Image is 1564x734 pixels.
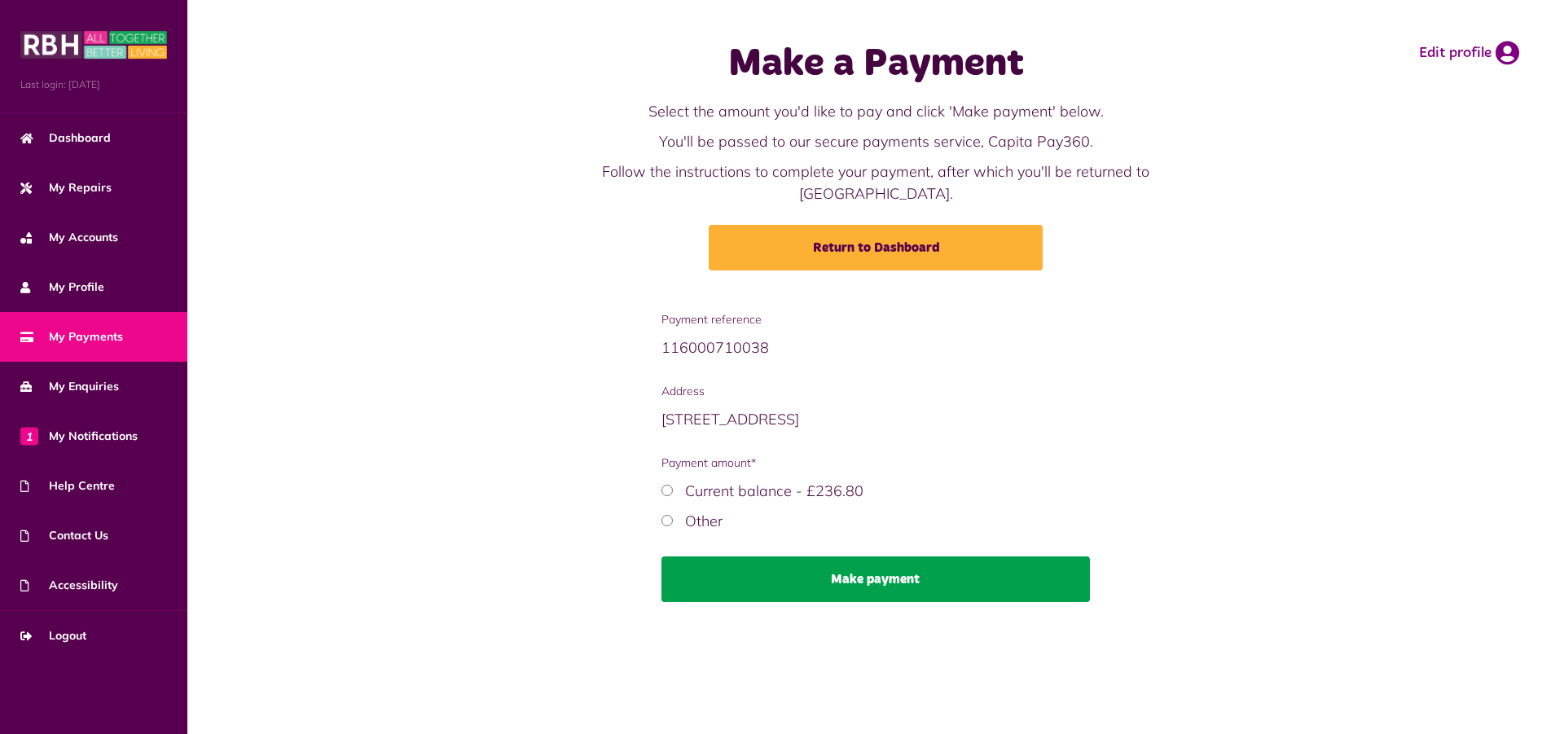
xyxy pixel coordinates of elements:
[685,481,863,500] label: Current balance - £236.80
[20,279,104,296] span: My Profile
[20,627,86,644] span: Logout
[20,229,118,246] span: My Accounts
[661,338,769,357] span: 116000710038
[685,512,723,530] label: Other
[20,328,123,345] span: My Payments
[550,160,1202,204] p: Follow the instructions to complete your payment, after which you'll be returned to [GEOGRAPHIC_D...
[709,225,1043,270] a: Return to Dashboard
[20,179,112,196] span: My Repairs
[20,427,38,445] span: 1
[20,378,119,395] span: My Enquiries
[20,577,118,594] span: Accessibility
[20,130,111,147] span: Dashboard
[661,383,1091,400] span: Address
[20,428,138,445] span: My Notifications
[550,100,1202,122] p: Select the amount you'd like to pay and click 'Make payment' below.
[20,527,108,544] span: Contact Us
[661,311,1091,328] span: Payment reference
[20,77,167,92] span: Last login: [DATE]
[1419,41,1519,65] a: Edit profile
[550,130,1202,152] p: You'll be passed to our secure payments service, Capita Pay360.
[661,455,1091,472] span: Payment amount*
[20,29,167,61] img: MyRBH
[550,41,1202,88] h1: Make a Payment
[661,556,1091,602] button: Make payment
[661,410,799,429] span: [STREET_ADDRESS]
[20,477,115,494] span: Help Centre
